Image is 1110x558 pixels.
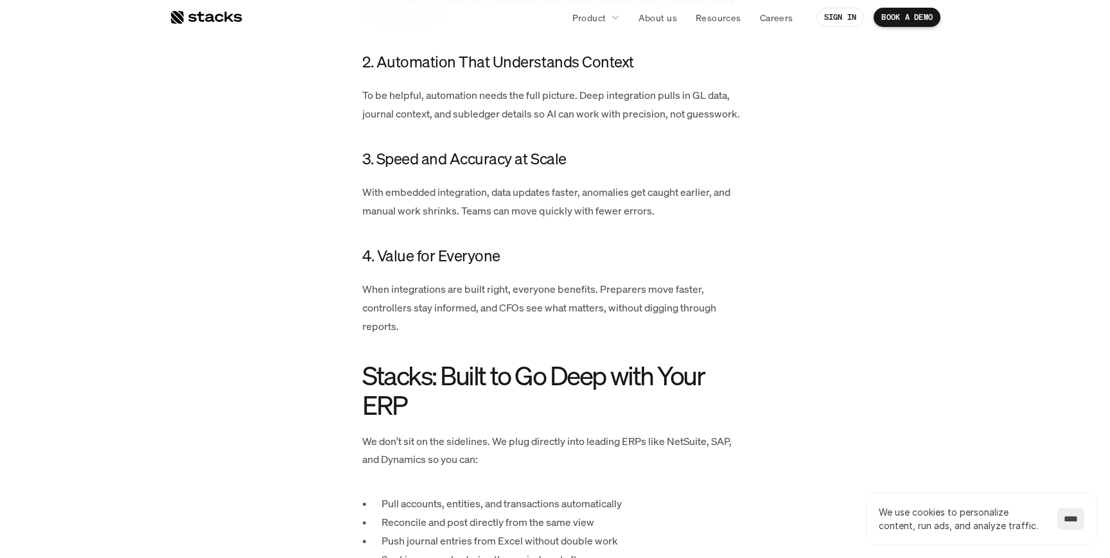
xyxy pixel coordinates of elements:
[688,6,749,29] a: Resources
[881,13,933,22] p: BOOK A DEMO
[362,51,748,73] h4: 2. Automation That Understands Context
[382,513,748,532] p: Reconcile and post directly from the same view
[362,361,748,419] h2: Stacks: Built to Go Deep with Your ERP
[874,8,940,27] a: BOOK A DEMO
[752,6,801,29] a: Careers
[362,245,748,267] h4: 4. Value for Everyone
[824,13,857,22] p: SIGN IN
[362,280,748,335] p: When integrations are built right, everyone benefits. Preparers move faster, controllers stay inf...
[362,148,748,170] h4: 3. Speed and Accuracy at Scale
[382,532,748,550] p: Push journal entries from Excel without double work
[760,11,793,24] p: Careers
[362,432,748,469] p: We don’t sit on the sidelines. We plug directly into leading ERPs like NetSuite, SAP, and Dynamic...
[879,505,1044,532] p: We use cookies to personalize content, run ads, and analyze traffic.
[362,183,748,220] p: With embedded integration, data updates faster, anomalies get caught earlier, and manual work shr...
[152,245,208,254] a: Privacy Policy
[362,86,748,123] p: To be helpful, automation needs the full picture. Deep integration pulls in GL data, journal cont...
[382,494,748,513] p: Pull accounts, entities, and transactions automatically
[816,8,865,27] a: SIGN IN
[631,6,685,29] a: About us
[572,11,606,24] p: Product
[696,11,741,24] p: Resources
[639,11,677,24] p: About us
